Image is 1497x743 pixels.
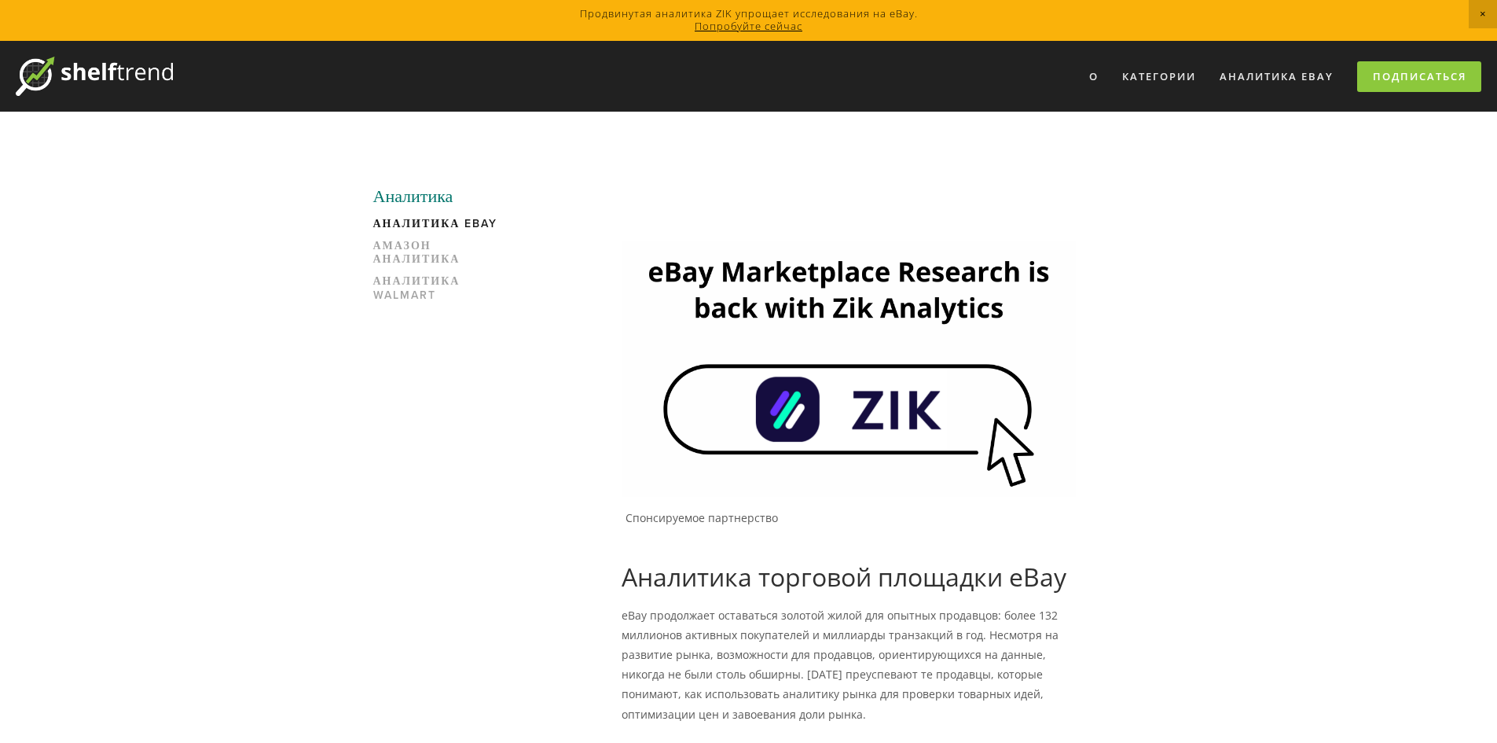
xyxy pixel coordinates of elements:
[373,186,453,208] font: Аналитика
[1089,69,1099,83] font: О
[373,215,498,231] font: Аналитика eBay
[1373,69,1466,83] font: Подписаться
[1357,61,1481,92] a: Подписаться
[16,57,173,96] img: ShelfTrend
[626,510,778,525] font: Спонсируемое партнерство
[373,273,460,303] font: Аналитика Walmart
[373,239,523,275] a: Амазон Аналитика
[1220,69,1334,83] font: Аналитика eBay
[622,560,1066,594] font: Аналитика торговой площадки eBay
[695,19,802,33] a: Попробуйте сейчас
[373,217,523,239] a: Аналитика eBay
[622,241,1076,496] img: Рекламная реклама Zik Analytics
[1079,64,1109,90] a: О
[373,274,523,311] a: Аналитика Walmart
[373,237,460,267] font: Амазон Аналитика
[1209,64,1344,90] a: Аналитика eBay
[1122,69,1196,83] font: Категории
[622,608,1062,722] font: eBay продолжает оставаться золотой жилой для опытных продавцов: более 132 миллионов активных поку...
